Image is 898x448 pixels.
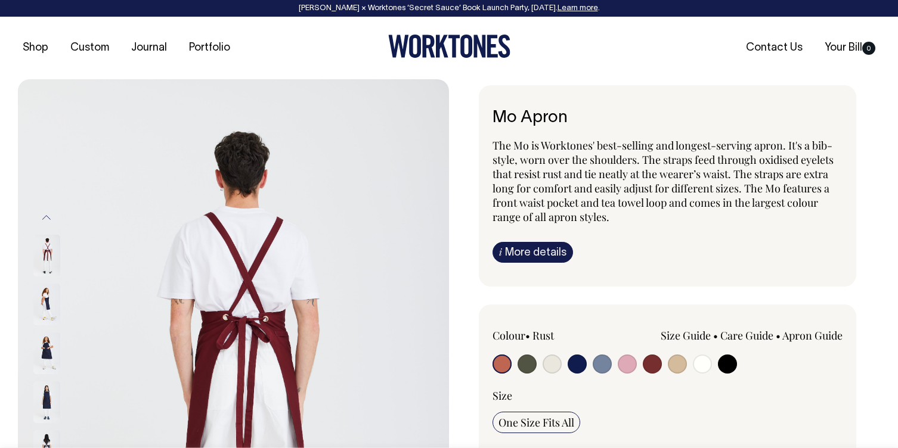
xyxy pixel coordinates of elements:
[720,328,773,343] a: Care Guide
[493,412,580,433] input: One Size Fits All
[661,328,711,343] a: Size Guide
[18,38,53,58] a: Shop
[33,381,60,423] img: dark-navy
[498,415,574,430] span: One Size Fits All
[33,235,60,276] img: burgundy
[713,328,718,343] span: •
[532,328,554,343] label: Rust
[33,332,60,374] img: dark-navy
[493,388,843,403] div: Size
[499,245,502,258] span: i
[741,38,807,58] a: Contact Us
[820,38,880,58] a: Your Bill0
[38,204,55,231] button: Previous
[558,5,598,12] a: Learn more
[525,328,530,343] span: •
[184,38,235,58] a: Portfolio
[493,328,633,343] div: Colour
[782,328,843,343] a: Apron Guide
[776,328,781,343] span: •
[493,109,843,127] h1: Mo Apron
[493,138,834,224] span: The Mo is Worktones' best-selling and longest-serving apron. It's a bib-style, worn over the shou...
[493,242,573,263] a: iMore details
[33,284,60,325] img: dark-navy
[12,4,886,13] div: [PERSON_NAME] × Worktones ‘Secret Sauce’ Book Launch Party, [DATE]. .
[66,38,114,58] a: Custom
[126,38,172,58] a: Journal
[862,42,875,55] span: 0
